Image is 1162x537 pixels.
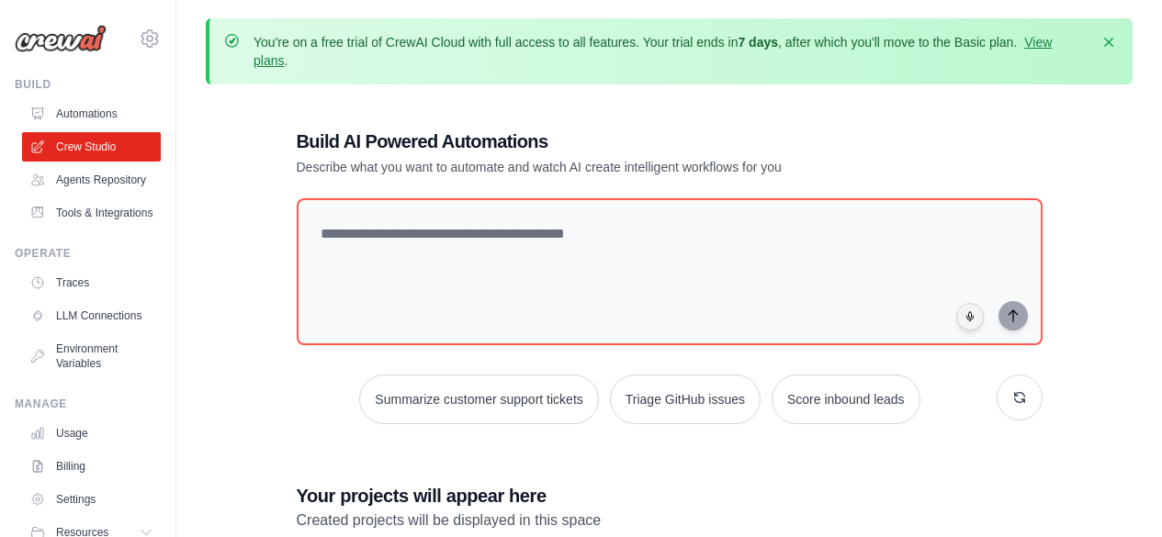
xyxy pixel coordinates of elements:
h1: Build AI Powered Automations [297,129,914,154]
img: Logo [15,25,107,52]
a: Agents Repository [22,165,161,195]
a: LLM Connections [22,301,161,330]
p: Created projects will be displayed in this space [297,509,1043,532]
p: Describe what you want to automate and watch AI create intelligent workflows for you [297,158,914,176]
a: Settings [22,485,161,514]
button: Triage GitHub issues [610,375,761,424]
a: Tools & Integrations [22,198,161,228]
h3: Your projects will appear here [297,483,1043,509]
button: Score inbound leads [772,375,920,424]
div: Operate [15,246,161,261]
button: Get new suggestions [997,375,1043,420]
button: Summarize customer support tickets [359,375,598,424]
a: Traces [22,268,161,297]
p: You're on a free trial of CrewAI Cloud with full access to all features. Your trial ends in , aft... [254,33,1089,70]
div: Build [15,77,161,92]
strong: 7 days [738,35,778,50]
button: Click to speak your automation idea [956,303,984,330]
a: Usage [22,419,161,448]
a: Billing [22,452,161,481]
a: Environment Variables [22,334,161,378]
a: Crew Studio [22,132,161,162]
a: Automations [22,99,161,129]
div: Manage [15,397,161,411]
